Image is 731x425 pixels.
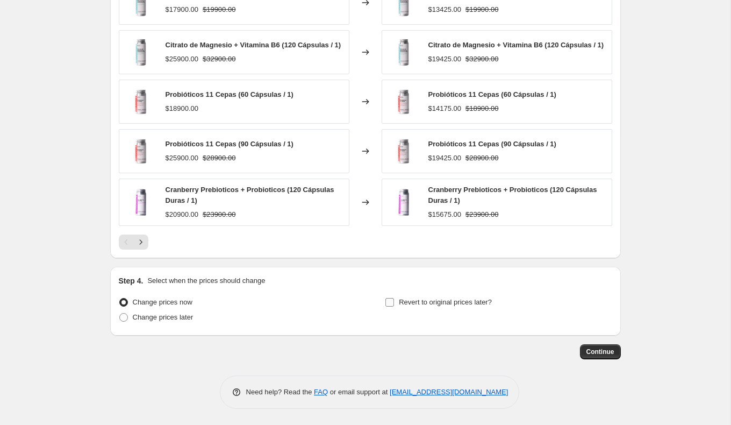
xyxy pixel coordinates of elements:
button: Continue [580,344,621,359]
a: [EMAIL_ADDRESS][DOMAIN_NAME] [390,388,508,396]
strike: $28900.00 [203,153,235,164]
span: Cranberry Prebioticos + Probioticos (120 Cápsulas Duras / 1) [428,186,597,204]
div: $19425.00 [428,153,461,164]
strike: $19900.00 [203,4,235,15]
strike: $23900.00 [203,209,235,220]
span: Need help? Read the [246,388,314,396]
span: Citrato de Magnesio + Vitamina B6 (120 Cápsulas / 1) [428,41,604,49]
div: $18900.00 [166,103,198,114]
div: $15675.00 [428,209,461,220]
h2: Step 4. [119,275,144,286]
strike: $18900.00 [465,103,498,114]
strike: $28900.00 [465,153,498,164]
img: Cranberry_PrebioticosyProbticos_80x.jpg [125,186,157,218]
span: Citrato de Magnesio + Vitamina B6 (120 Cápsulas / 1) [166,41,341,49]
strike: $23900.00 [465,209,498,220]
span: Change prices later [133,313,193,321]
span: or email support at [328,388,390,396]
strike: $32900.00 [465,54,498,65]
span: Probióticos 11 Cepas (90 Cápsulas / 1) [428,140,556,148]
img: probioticos_80x.png [125,86,157,118]
span: Cranberry Prebioticos + Probioticos (120 Cápsulas Duras / 1) [166,186,334,204]
img: probioticos_80x.png [388,135,420,167]
strike: $19900.00 [465,4,498,15]
p: Select when the prices should change [147,275,265,286]
a: FAQ [314,388,328,396]
span: Probióticos 11 Cepas (60 Cápsulas / 1) [428,90,556,98]
span: Probióticos 11 Cepas (60 Cápsulas / 1) [166,90,293,98]
img: probioticos_80x.png [125,135,157,167]
span: Revert to original prices later? [399,298,492,306]
div: $20900.00 [166,209,198,220]
div: $14175.00 [428,103,461,114]
div: $25900.00 [166,153,198,164]
img: magnesio-y-vitamina-b6_e3c16961-444c-403c-9b6f-1706112ee3d5_80x.png [388,36,420,68]
div: $13425.00 [428,4,461,15]
button: Next [133,235,148,250]
strike: $32900.00 [203,54,235,65]
span: Probióticos 11 Cepas (90 Cápsulas / 1) [166,140,293,148]
span: Continue [586,348,614,356]
img: Cranberry_PrebioticosyProbticos_80x.jpg [388,186,420,218]
img: magnesio-y-vitamina-b6_e3c16961-444c-403c-9b6f-1706112ee3d5_80x.png [125,36,157,68]
img: probioticos_80x.png [388,86,420,118]
nav: Pagination [119,235,148,250]
div: $19425.00 [428,54,461,65]
div: $17900.00 [166,4,198,15]
div: $25900.00 [166,54,198,65]
span: Change prices now [133,298,192,306]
